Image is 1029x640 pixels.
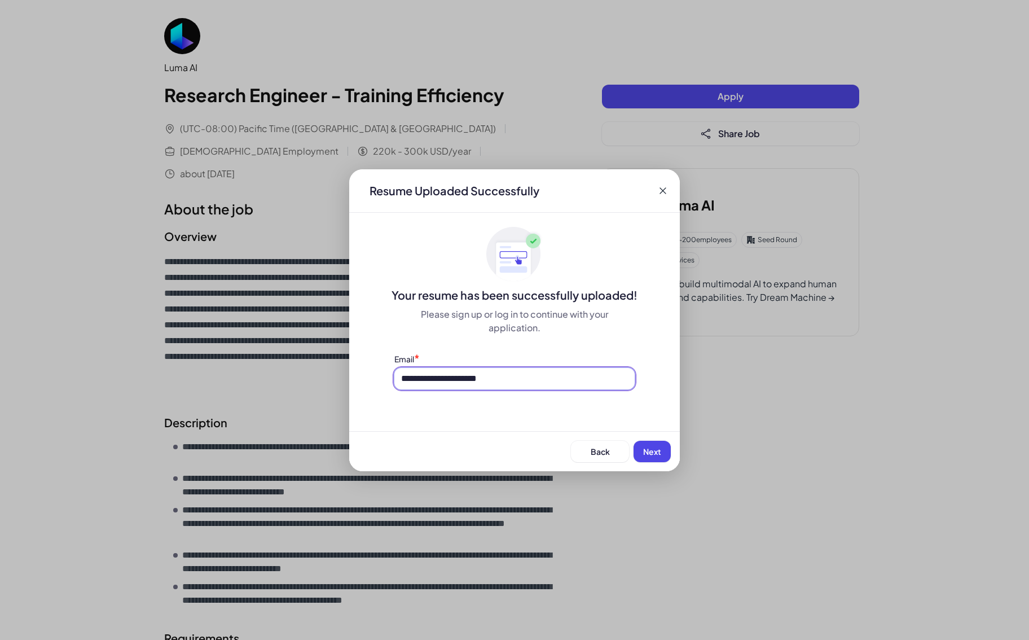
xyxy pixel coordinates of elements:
[360,183,548,199] div: Resume Uploaded Successfully
[571,441,629,462] button: Back
[486,226,543,283] img: ApplyedMaskGroup3.svg
[643,446,661,457] span: Next
[394,354,414,364] label: Email
[394,308,635,335] div: Please sign up or log in to continue with your application.
[349,287,680,303] div: Your resume has been successfully uploaded!
[634,441,671,462] button: Next
[591,446,610,457] span: Back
